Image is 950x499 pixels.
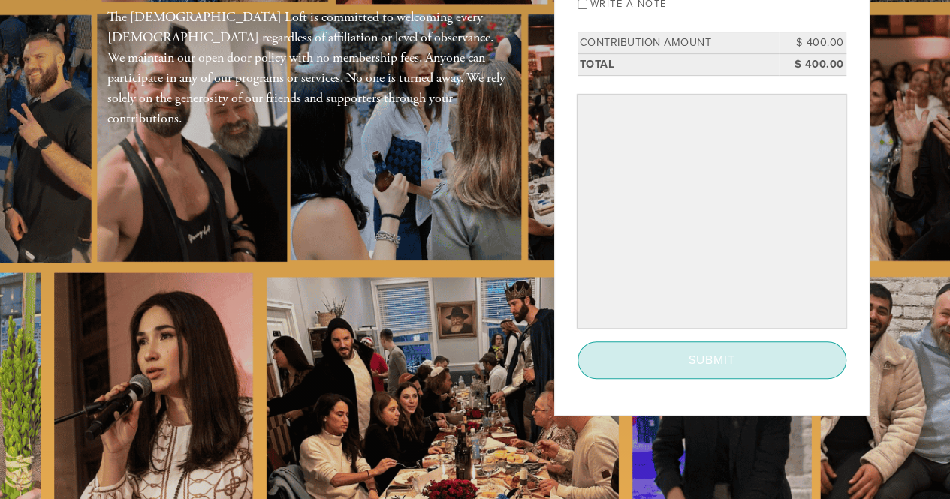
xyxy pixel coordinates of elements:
[779,53,846,75] td: $ 400.00
[578,341,846,379] input: Submit
[578,53,779,75] td: Total
[578,32,779,54] td: Contribution Amount
[779,32,846,54] td: $ 400.00
[107,7,505,128] div: The [DEMOGRAPHIC_DATA] Loft is committed to welcoming every [DEMOGRAPHIC_DATA] regardless of affi...
[581,98,843,325] iframe: Secure payment input frame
